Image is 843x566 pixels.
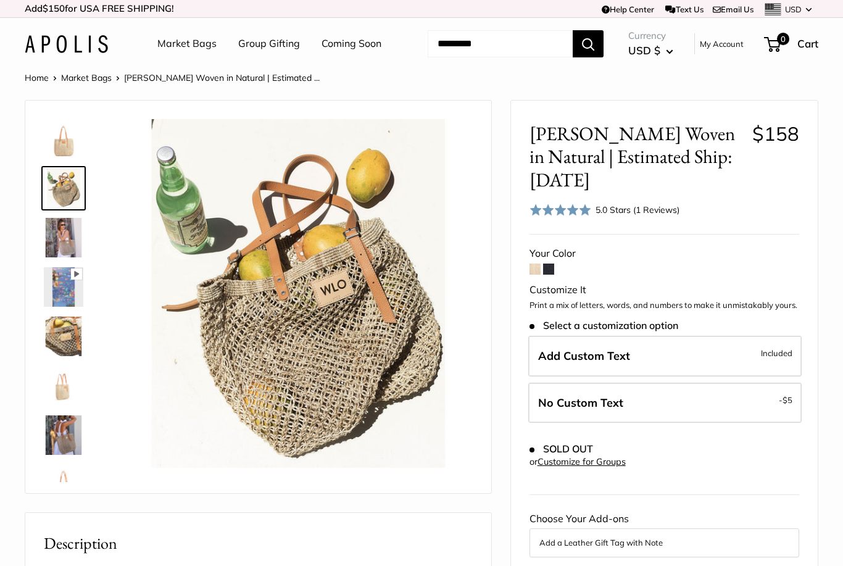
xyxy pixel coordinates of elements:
[596,203,679,217] div: 5.0 Stars (1 Reviews)
[539,535,789,550] button: Add a Leather Gift Tag with Note
[529,299,799,312] p: Print a mix of letters, words, and numbers to make it unmistakably yours.
[44,119,83,159] img: Mercado Woven in Natural | Estimated Ship: Oct. 19th
[602,4,654,14] a: Help Center
[322,35,381,53] a: Coming Soon
[41,166,86,210] a: Mercado Woven in Natural | Estimated Ship: Oct. 19th
[529,443,593,455] span: SOLD OUT
[41,314,86,359] a: Mercado Woven in Natural | Estimated Ship: Oct. 19th
[44,415,83,455] img: Mercado Woven in Natural | Estimated Ship: Oct. 19th
[573,30,604,57] button: Search
[529,454,626,470] div: or
[44,366,83,406] img: Mercado Woven in Natural | Estimated Ship: Oct. 19th
[665,4,703,14] a: Text Us
[25,35,108,53] img: Apolis
[713,4,754,14] a: Email Us
[700,36,744,51] a: My Account
[752,122,799,146] span: $158
[529,122,743,191] span: [PERSON_NAME] Woven in Natural | Estimated Ship: [DATE]
[157,35,217,53] a: Market Bags
[43,2,65,14] span: $150
[529,281,799,299] div: Customize It
[25,72,49,83] a: Home
[529,510,799,557] div: Choose Your Add-ons
[44,465,83,504] img: Mercado Woven in Natural | Estimated Ship: Oct. 19th
[529,320,678,331] span: Select a customization option
[41,215,86,260] a: Mercado Woven in Natural | Estimated Ship: Oct. 19th
[44,267,83,307] img: Mercado Woven in Natural | Estimated Ship: Oct. 19th
[628,41,673,60] button: USD $
[785,4,802,14] span: USD
[528,383,802,423] label: Leave Blank
[628,44,660,57] span: USD $
[41,364,86,408] a: Mercado Woven in Natural | Estimated Ship: Oct. 19th
[783,395,792,405] span: $5
[528,336,802,377] label: Add Custom Text
[25,70,320,86] nav: Breadcrumb
[761,346,792,360] span: Included
[124,119,473,468] img: Mercado Woven in Natural | Estimated Ship: Oct. 19th
[538,456,626,467] a: Customize for Groups
[538,396,623,410] span: No Custom Text
[529,244,799,263] div: Your Color
[538,349,630,363] span: Add Custom Text
[41,265,86,309] a: Mercado Woven in Natural | Estimated Ship: Oct. 19th
[44,317,83,356] img: Mercado Woven in Natural | Estimated Ship: Oct. 19th
[41,413,86,457] a: Mercado Woven in Natural | Estimated Ship: Oct. 19th
[61,72,112,83] a: Market Bags
[797,37,818,50] span: Cart
[41,117,86,161] a: Mercado Woven in Natural | Estimated Ship: Oct. 19th
[124,72,320,83] span: [PERSON_NAME] Woven in Natural | Estimated ...
[628,27,673,44] span: Currency
[238,35,300,53] a: Group Gifting
[428,30,573,57] input: Search...
[779,393,792,407] span: -
[44,169,83,208] img: Mercado Woven in Natural | Estimated Ship: Oct. 19th
[765,34,818,54] a: 0 Cart
[41,462,86,507] a: Mercado Woven in Natural | Estimated Ship: Oct. 19th
[777,33,789,45] span: 0
[529,201,680,218] div: 5.0 Stars (1 Reviews)
[44,531,473,556] h2: Description
[44,218,83,257] img: Mercado Woven in Natural | Estimated Ship: Oct. 19th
